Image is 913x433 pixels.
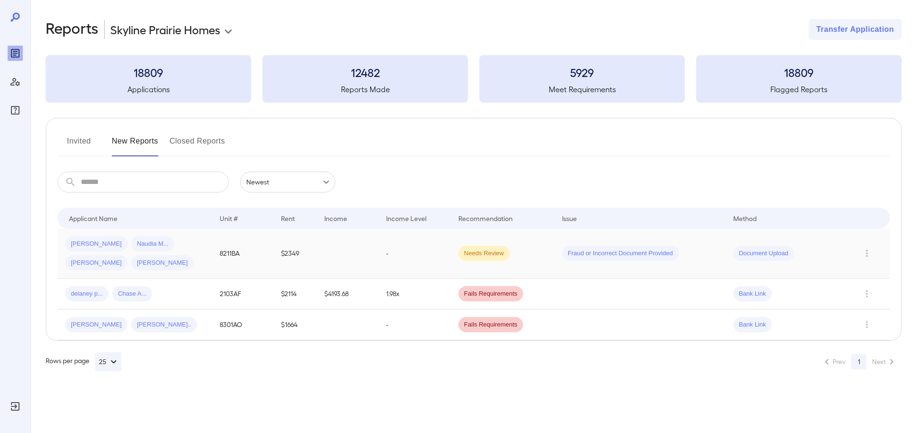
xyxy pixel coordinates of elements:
span: Bank Link [733,289,772,298]
span: [PERSON_NAME] [65,320,127,329]
h3: 18809 [696,65,902,80]
span: Chase A... [112,289,152,298]
h3: 5929 [479,65,685,80]
h5: Applications [46,84,251,95]
h3: 18809 [46,65,251,80]
td: - [379,229,451,279]
span: Document Upload [733,249,794,258]
div: Income [324,212,347,224]
div: Rent [281,212,296,224]
nav: pagination navigation [817,354,902,369]
div: Reports [8,46,23,61]
div: Manage Users [8,74,23,89]
span: Fails Requirements [458,320,523,329]
button: Row Actions [859,286,874,301]
span: [PERSON_NAME] [131,259,194,268]
p: Skyline Prairie Homes [110,22,220,37]
div: Applicant Name [69,212,117,224]
div: Recommendation [458,212,513,224]
button: New Reports [112,134,158,156]
td: $4193.68 [317,279,379,309]
span: Needs Review [458,249,510,258]
button: Row Actions [859,246,874,261]
button: Row Actions [859,317,874,332]
td: 1.98x [379,279,451,309]
div: Income Level [386,212,427,224]
span: delaney p... [65,289,108,298]
td: - [379,309,451,340]
span: [PERSON_NAME] [65,259,127,268]
h3: 12482 [262,65,468,80]
div: Newest [240,172,335,192]
td: 8211BA [212,229,274,279]
span: [PERSON_NAME] [65,240,127,249]
button: Invited [58,134,100,156]
td: $2349 [273,229,317,279]
span: Naudia M... [131,240,174,249]
span: Fraud or Incorrect Document Provided [562,249,679,258]
h2: Reports [46,19,98,40]
h5: Reports Made [262,84,468,95]
td: $2114 [273,279,317,309]
button: page 1 [851,354,866,369]
td: 8301AO [212,309,274,340]
div: Rows per page [46,352,121,371]
button: 25 [95,352,121,371]
td: $1664 [273,309,317,340]
div: Unit # [220,212,238,224]
summary: 18809Applications12482Reports Made5929Meet Requirements18809Flagged Reports [46,55,902,103]
button: Transfer Application [809,19,902,40]
div: Method [733,212,757,224]
div: FAQ [8,103,23,118]
button: Closed Reports [170,134,225,156]
span: [PERSON_NAME].. [131,320,197,329]
h5: Meet Requirements [479,84,685,95]
td: 2103AF [212,279,274,309]
div: Log Out [8,399,23,414]
span: Bank Link [733,320,772,329]
div: Issue [562,212,577,224]
h5: Flagged Reports [696,84,902,95]
span: Fails Requirements [458,289,523,298]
